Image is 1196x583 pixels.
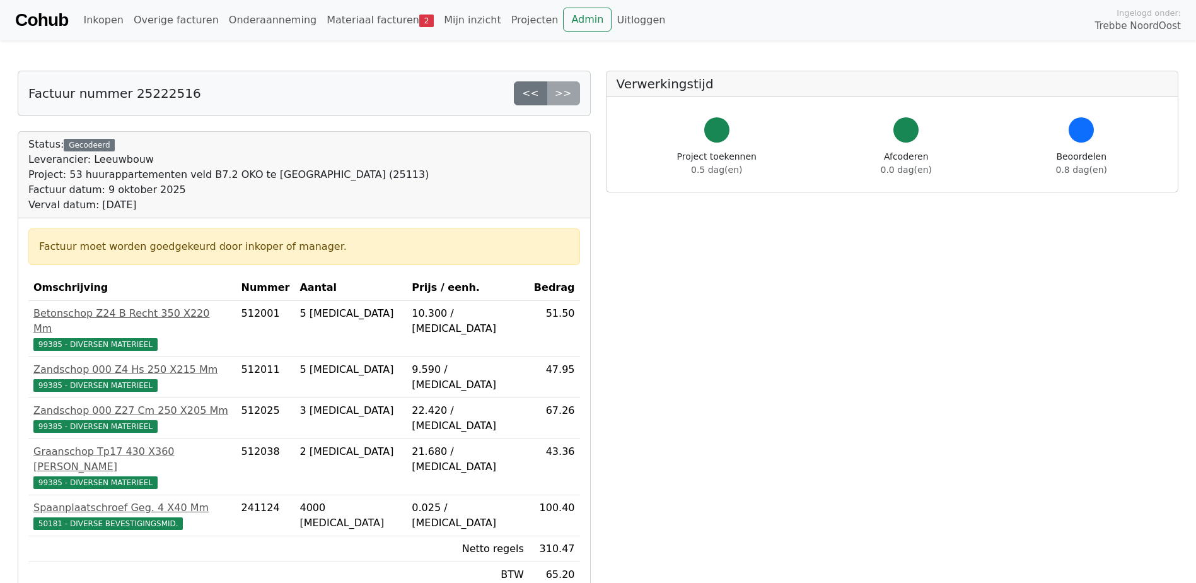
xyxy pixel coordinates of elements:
[677,150,757,177] div: Project toekennen
[299,362,402,377] div: 5 [MEDICAL_DATA]
[39,239,569,254] div: Factuur moet worden goedgekeurd door inkoper of manager.
[881,150,932,177] div: Afcoderen
[33,379,158,392] span: 99385 - DIVERSEN MATERIEEL
[33,517,183,530] span: 50181 - DIVERSE BEVESTIGINGSMID.
[33,500,231,531] a: Spaanplaatschroef Geg. 4 X40 Mm50181 - DIVERSE BEVESTIGINGSMID.
[64,139,115,151] div: Gecodeerd
[419,15,434,27] span: 2
[563,8,612,32] a: Admin
[529,398,580,439] td: 67.26
[299,306,402,321] div: 5 [MEDICAL_DATA]
[236,275,295,301] th: Nummer
[407,536,529,562] td: Netto regels
[529,536,580,562] td: 310.47
[439,8,506,33] a: Mijn inzicht
[412,306,524,336] div: 10.300 / [MEDICAL_DATA]
[236,398,295,439] td: 512025
[881,165,932,175] span: 0.0 dag(en)
[299,403,402,418] div: 3 [MEDICAL_DATA]
[33,362,231,392] a: Zandschop 000 Z4 Hs 250 X215 Mm99385 - DIVERSEN MATERIEEL
[529,439,580,495] td: 43.36
[1056,165,1107,175] span: 0.8 dag(en)
[33,338,158,351] span: 99385 - DIVERSEN MATERIEEL
[236,439,295,495] td: 512038
[28,167,429,182] div: Project: 53 huurappartementen veld B7.2 OKO te [GEOGRAPHIC_DATA] (25113)
[33,306,231,336] div: Betonschop Z24 B Recht 350 X220 Mm
[33,420,158,433] span: 99385 - DIVERSEN MATERIEEL
[691,165,742,175] span: 0.5 dag(en)
[529,301,580,357] td: 51.50
[28,86,201,101] h5: Factuur nummer 25222516
[129,8,224,33] a: Overige facturen
[236,301,295,357] td: 512001
[299,444,402,459] div: 2 [MEDICAL_DATA]
[28,137,429,213] div: Status:
[236,495,295,536] td: 241124
[412,444,524,474] div: 21.680 / [MEDICAL_DATA]
[529,357,580,398] td: 47.95
[15,5,68,35] a: Cohub
[1095,19,1181,33] span: Trebbe NoordOost
[612,8,670,33] a: Uitloggen
[33,444,231,474] div: Graanschop Tp17 430 X360 [PERSON_NAME]
[28,182,429,197] div: Factuur datum: 9 oktober 2025
[33,306,231,351] a: Betonschop Z24 B Recht 350 X220 Mm99385 - DIVERSEN MATERIEEL
[28,275,236,301] th: Omschrijving
[299,500,402,531] div: 4000 [MEDICAL_DATA]
[294,275,407,301] th: Aantal
[33,403,231,418] div: Zandschop 000 Z27 Cm 250 X205 Mm
[322,8,439,33] a: Materiaal facturen2
[28,197,429,213] div: Verval datum: [DATE]
[33,362,231,377] div: Zandschop 000 Z4 Hs 250 X215 Mm
[33,476,158,489] span: 99385 - DIVERSEN MATERIEEL
[1117,7,1181,19] span: Ingelogd onder:
[412,362,524,392] div: 9.590 / [MEDICAL_DATA]
[529,275,580,301] th: Bedrag
[33,403,231,433] a: Zandschop 000 Z27 Cm 250 X205 Mm99385 - DIVERSEN MATERIEEL
[236,357,295,398] td: 512011
[412,500,524,531] div: 0.025 / [MEDICAL_DATA]
[33,444,231,490] a: Graanschop Tp17 430 X360 [PERSON_NAME]99385 - DIVERSEN MATERIEEL
[33,500,231,515] div: Spaanplaatschroef Geg. 4 X40 Mm
[1056,150,1107,177] div: Beoordelen
[224,8,322,33] a: Onderaanneming
[28,152,429,167] div: Leverancier: Leeuwbouw
[514,81,547,105] a: <<
[407,275,529,301] th: Prijs / eenh.
[412,403,524,433] div: 22.420 / [MEDICAL_DATA]
[617,76,1168,91] h5: Verwerkingstijd
[78,8,128,33] a: Inkopen
[506,8,564,33] a: Projecten
[529,495,580,536] td: 100.40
